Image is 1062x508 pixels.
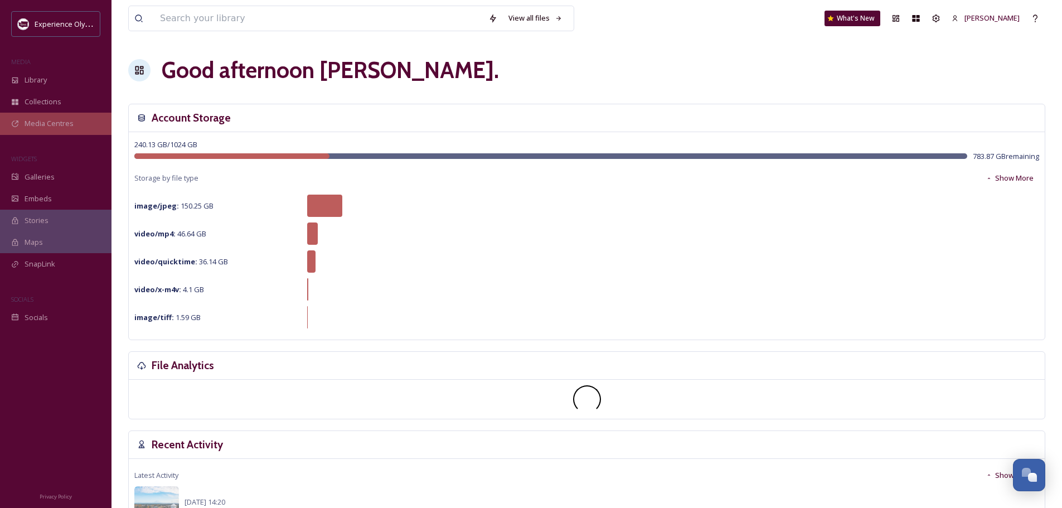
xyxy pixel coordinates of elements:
span: MEDIA [11,57,31,66]
button: Show More [980,167,1039,189]
span: SOCIALS [11,295,33,303]
span: 1.59 GB [134,312,201,322]
span: 240.13 GB / 1024 GB [134,139,197,149]
button: Open Chat [1013,459,1045,491]
span: Socials [25,312,48,323]
strong: image/jpeg : [134,201,179,211]
span: Stories [25,215,49,226]
span: Library [25,75,47,85]
span: 46.64 GB [134,229,206,239]
input: Search your library [154,6,483,31]
span: WIDGETS [11,154,37,163]
span: 150.25 GB [134,201,214,211]
span: Latest Activity [134,470,178,481]
span: 4.1 GB [134,284,204,294]
strong: video/quicktime : [134,257,197,267]
a: [PERSON_NAME] [946,7,1025,29]
button: Show More [980,465,1039,486]
span: Collections [25,96,61,107]
span: 36.14 GB [134,257,228,267]
span: 783.87 GB remaining [973,151,1039,162]
span: Experience Olympia [35,18,101,29]
span: Embeds [25,193,52,204]
span: Media Centres [25,118,74,129]
span: Privacy Policy [40,493,72,500]
a: What's New [825,11,880,26]
span: Galleries [25,172,55,182]
span: Maps [25,237,43,248]
h1: Good afternoon [PERSON_NAME] . [162,54,499,87]
img: download.jpeg [18,18,29,30]
h3: Recent Activity [152,437,223,453]
a: View all files [503,7,568,29]
strong: image/tiff : [134,312,174,322]
a: Privacy Policy [40,489,72,502]
strong: video/mp4 : [134,229,176,239]
h3: File Analytics [152,357,214,374]
span: Storage by file type [134,173,198,183]
span: [DATE] 14:20 [185,497,225,507]
span: SnapLink [25,259,55,269]
h3: Account Storage [152,110,231,126]
strong: video/x-m4v : [134,284,181,294]
span: [PERSON_NAME] [964,13,1020,23]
